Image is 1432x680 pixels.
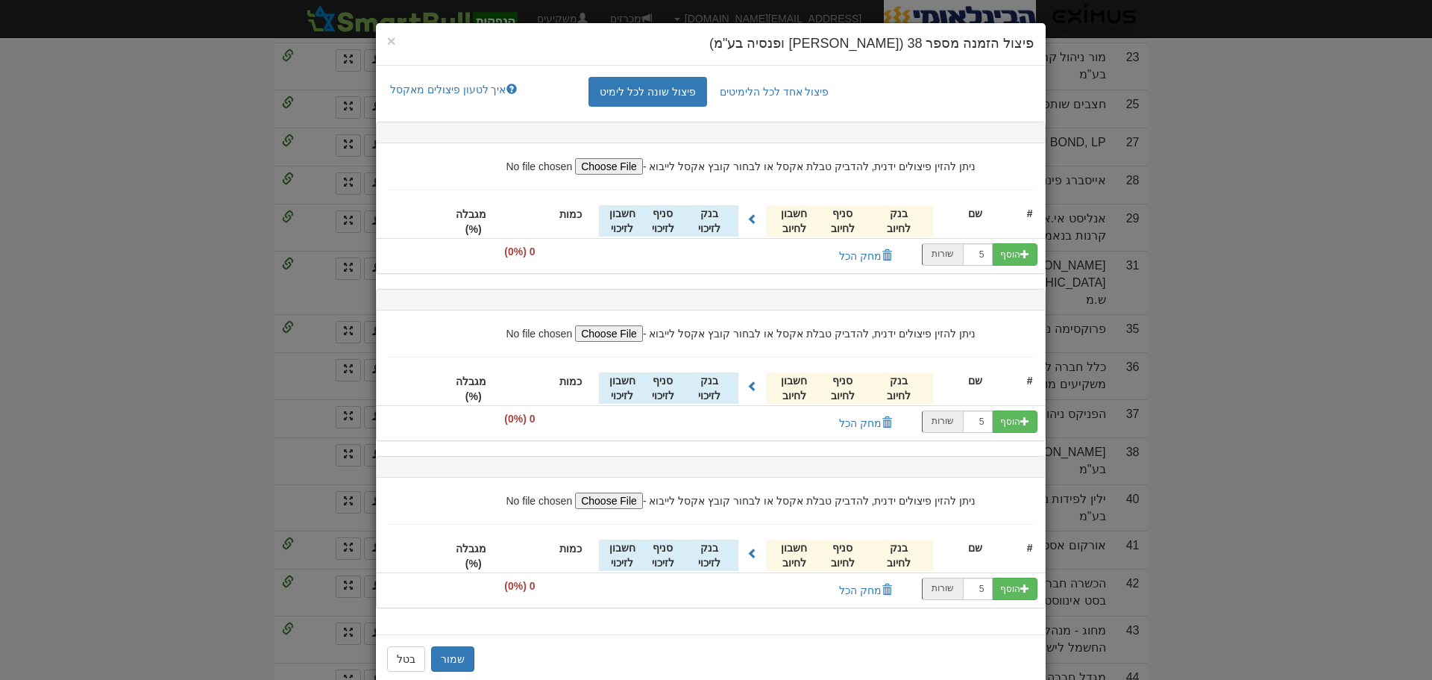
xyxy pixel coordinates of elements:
[864,540,933,571] div: בנק לחיוב
[709,36,1034,51] span: פיצול הזמנה מספר 38 ([PERSON_NAME] ופנסיה בע"מ)
[934,372,1017,389] div: שם
[460,206,487,237] div: מגבלה (%)
[387,32,396,49] span: ×
[932,249,954,259] small: שורות
[544,206,599,222] div: כמות
[992,243,1037,266] button: הוסף
[992,578,1037,600] button: הוסף
[599,205,645,237] div: חשבון לזיכוי
[680,540,738,571] div: בנק לזיכוי
[766,540,822,571] div: חשבון לחיוב
[380,77,527,102] a: איך לטעון פיצולים מאקסל
[599,372,645,404] div: חשבון לזיכוי
[822,540,864,571] div: סניף לחיוב
[377,478,1045,509] div: ניתן להזין פיצולים ידנית, להדביק טבלת אקסל או לבחור קובץ אקסל לייבוא -
[680,372,738,404] div: בנק לזיכוי
[766,372,822,404] div: חשבון לחיוב
[709,77,841,107] a: פיצול אחד לכל הלימיטים
[934,205,1017,222] div: שם
[766,205,822,237] div: חשבון לחיוב
[822,372,864,404] div: סניף לחיוב
[544,540,599,557] div: כמות
[387,33,396,49] button: Close
[934,540,1017,556] div: שם
[497,574,542,598] span: 0 (0%)
[1017,372,1033,389] div: #
[599,540,645,571] div: חשבון לזיכוי
[645,372,680,404] div: סניף לזיכוי
[588,77,707,107] a: פיצול שונה לכל לימיט
[829,411,902,436] button: מחק הכל
[680,205,738,237] div: בנק לזיכוי
[497,240,542,263] span: 0 (0%)
[829,243,902,269] button: מחק הכל
[497,407,542,431] span: 0 (0%)
[822,205,864,237] div: סניף לחיוב
[387,646,425,672] button: בטל
[1017,205,1033,222] div: #
[377,143,1045,175] div: ניתן להזין פיצולים ידנית, להדביק טבלת אקסל או לבחור קובץ אקסל לייבוא -
[460,540,487,572] div: מגבלה (%)
[544,373,599,390] div: כמות
[932,583,954,593] small: שורות
[431,646,474,672] button: שמור
[992,411,1037,433] button: הוסף
[1017,540,1033,556] div: #
[932,416,954,426] small: שורות
[829,578,902,603] button: מחק הכל
[645,540,680,571] div: סניף לזיכוי
[460,373,487,405] div: מגבלה (%)
[645,205,680,237] div: סניף לזיכוי
[864,372,933,404] div: בנק לחיוב
[377,311,1045,342] div: ניתן להזין פיצולים ידנית, להדביק טבלת אקסל או לבחור קובץ אקסל לייבוא -
[864,205,933,237] div: בנק לחיוב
